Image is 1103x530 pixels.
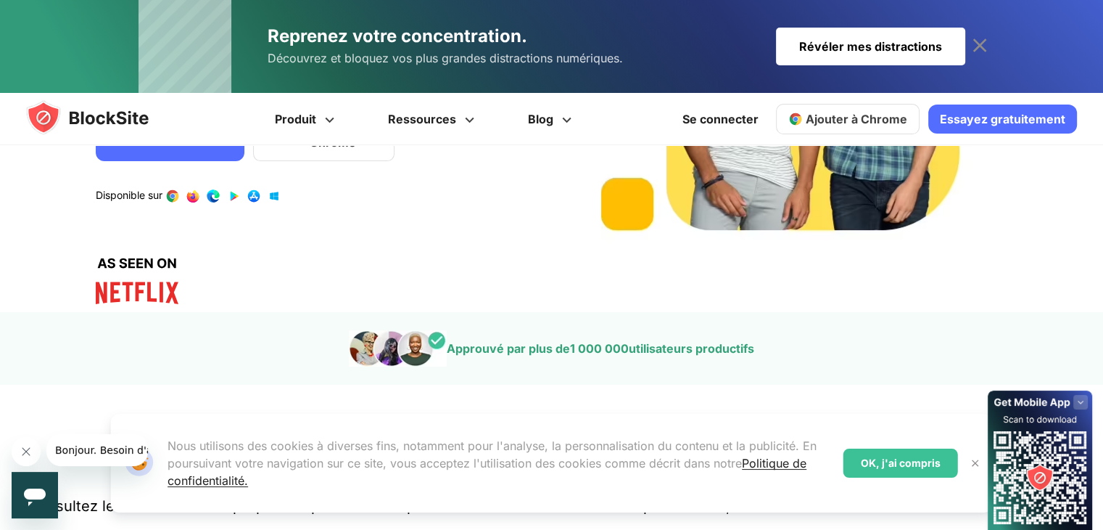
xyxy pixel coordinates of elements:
font: Ressources [388,112,456,126]
button: Fermer [966,454,985,473]
iframe: Message de la compagnie [46,434,148,466]
font: Ajouter à Chrome [806,112,907,126]
a: Ressources [363,93,503,145]
font: OK, j'ai compris [861,457,941,469]
font: Essayez gratuitement [940,112,1065,126]
a: Politique de confidentialité. [168,456,806,488]
font: Découvrez et bloquez vos plus grandes distractions numériques. [268,51,623,65]
a: Essayez gratuitement [928,105,1077,134]
font: Se connecter [682,112,759,126]
a: Se connecter [674,102,767,136]
img: blocksite-icon.5d769676.svg [26,100,177,135]
font: Révéler mes distractions [799,39,942,54]
font: Reprenez votre concentration. [268,25,527,46]
font: 1 000 000 [570,341,629,356]
a: Blog [503,93,600,145]
iframe: Fermer le message [12,437,41,466]
font: Bonjour. Besoin d'aide ? [9,10,131,22]
font: Approuvé par plus de [447,341,570,356]
font: Nous utilisons des cookies à diverses fins, notamment pour l'analyse, la personnalisation du cont... [168,439,817,470]
font: Blog [528,112,553,126]
font: Produit [275,112,316,126]
font: Ajouter à Chrome [307,118,359,150]
a: Produit [250,93,363,145]
img: images de personnes [349,330,447,367]
img: chrome-icon.svg [788,112,803,126]
iframe: Bouton de lancement de la fenêtre de messagerie [12,472,58,518]
a: Ajouter à Chrome [776,104,920,134]
font: Disponible sur [96,189,162,201]
img: Fermer [970,457,981,469]
font: utilisateurs productifs [629,341,754,356]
